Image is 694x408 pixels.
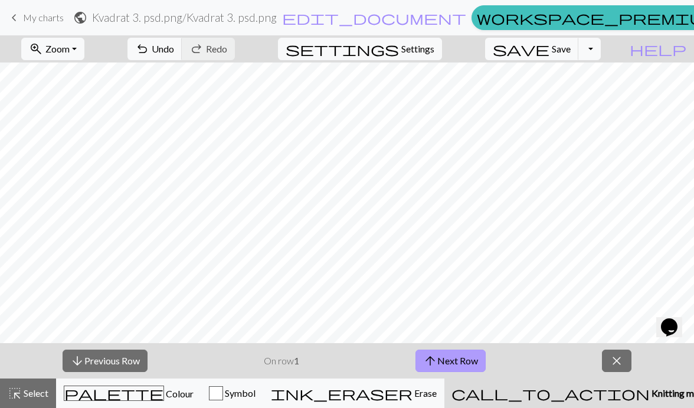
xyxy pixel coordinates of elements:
[286,41,399,57] span: settings
[7,8,64,28] a: My charts
[485,38,579,60] button: Save
[294,355,299,366] strong: 1
[264,354,299,368] p: On row
[423,353,437,369] span: arrow_upward
[413,387,437,399] span: Erase
[73,9,87,26] span: public
[286,42,399,56] i: Settings
[7,9,21,26] span: keyboard_arrow_left
[135,41,149,57] span: undo
[223,387,256,399] span: Symbol
[70,353,84,369] span: arrow_downward
[22,387,48,399] span: Select
[21,38,84,60] button: Zoom
[92,11,277,24] h2: Kvadrat 3. psd.png / Kvadrat 3. psd.png
[8,385,22,402] span: highlight_alt
[45,43,70,54] span: Zoom
[29,41,43,57] span: zoom_in
[56,379,201,408] button: Colour
[656,302,694,337] iframe: chat widget
[282,9,466,26] span: edit_document
[164,388,194,399] span: Colour
[23,12,64,23] span: My charts
[271,385,413,402] span: ink_eraser
[451,385,650,402] span: call_to_action
[493,41,549,57] span: save
[263,379,444,408] button: Erase
[152,43,174,54] span: Undo
[401,42,434,56] span: Settings
[610,353,624,369] span: close
[63,350,148,372] button: Previous Row
[415,350,486,372] button: Next Row
[278,38,442,60] button: SettingsSettings
[552,43,571,54] span: Save
[630,41,686,57] span: help
[64,385,163,402] span: palette
[127,38,182,60] button: Undo
[201,379,263,408] button: Symbol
